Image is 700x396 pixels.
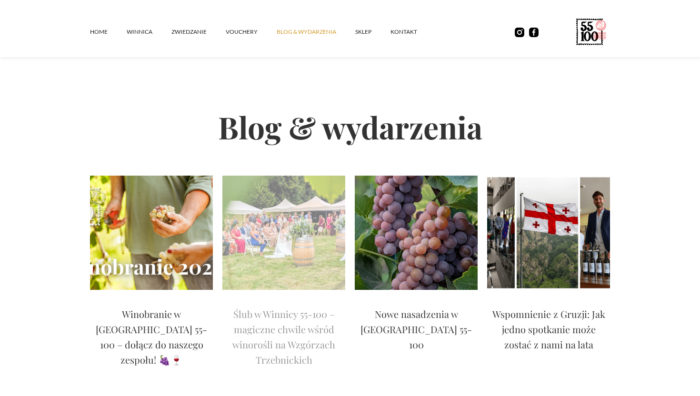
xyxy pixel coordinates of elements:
[355,307,478,357] a: Nowe nasadzenia w [GEOGRAPHIC_DATA] 55-100
[355,18,390,46] a: SKLEP
[90,78,610,176] h2: Blog & wydarzenia
[277,18,355,46] a: Blog & Wydarzenia
[487,307,610,352] p: Wspomnienie z Gruzji: Jak jedno spotkanie może zostać z nami na lata
[171,18,226,46] a: ZWIEDZANIE
[90,18,127,46] a: Home
[390,18,436,46] a: kontakt
[90,307,213,372] a: Winobranie w [GEOGRAPHIC_DATA] 55-100 – dołącz do naszego zespołu! 🍇🍷
[355,307,478,352] p: Nowe nasadzenia w [GEOGRAPHIC_DATA] 55-100
[222,307,345,367] p: Ślub w Winnicy 55-100 – magiczne chwile wśród winorośli na Wzgórzach Trzebnickich
[90,307,213,367] p: Winobranie w [GEOGRAPHIC_DATA] 55-100 – dołącz do naszego zespołu! 🍇🍷
[222,307,345,372] a: Ślub w Winnicy 55-100 – magiczne chwile wśród winorośli na Wzgórzach Trzebnickich
[127,18,171,46] a: winnica
[487,307,610,357] a: Wspomnienie z Gruzji: Jak jedno spotkanie może zostać z nami na lata
[226,18,277,46] a: vouchery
